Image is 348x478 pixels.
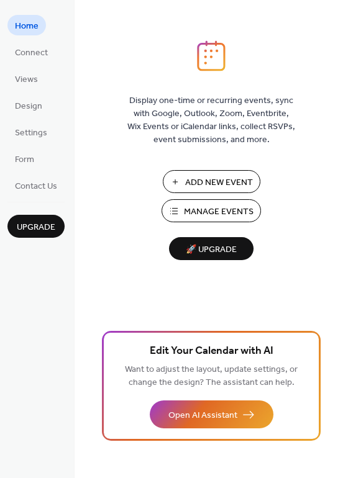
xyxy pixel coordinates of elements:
[168,409,237,422] span: Open AI Assistant
[163,170,260,193] button: Add New Event
[15,127,47,140] span: Settings
[15,153,34,166] span: Form
[150,400,273,428] button: Open AI Assistant
[7,122,55,142] a: Settings
[176,241,246,258] span: 🚀 Upgrade
[197,40,226,71] img: logo_icon.svg
[7,175,65,196] a: Contact Us
[162,199,261,222] button: Manage Events
[15,100,42,113] span: Design
[7,68,45,89] a: Views
[17,221,55,234] span: Upgrade
[125,361,298,391] span: Want to adjust the layout, update settings, or change the design? The assistant can help.
[127,94,295,147] span: Display one-time or recurring events, sync with Google, Outlook, Zoom, Eventbrite, Wix Events or ...
[7,15,46,35] a: Home
[185,176,253,189] span: Add New Event
[184,205,254,219] span: Manage Events
[7,42,55,62] a: Connect
[169,237,254,260] button: 🚀 Upgrade
[150,343,273,360] span: Edit Your Calendar with AI
[15,73,38,86] span: Views
[7,148,42,169] a: Form
[7,95,50,115] a: Design
[15,20,39,33] span: Home
[15,180,57,193] span: Contact Us
[15,47,48,60] span: Connect
[7,215,65,238] button: Upgrade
